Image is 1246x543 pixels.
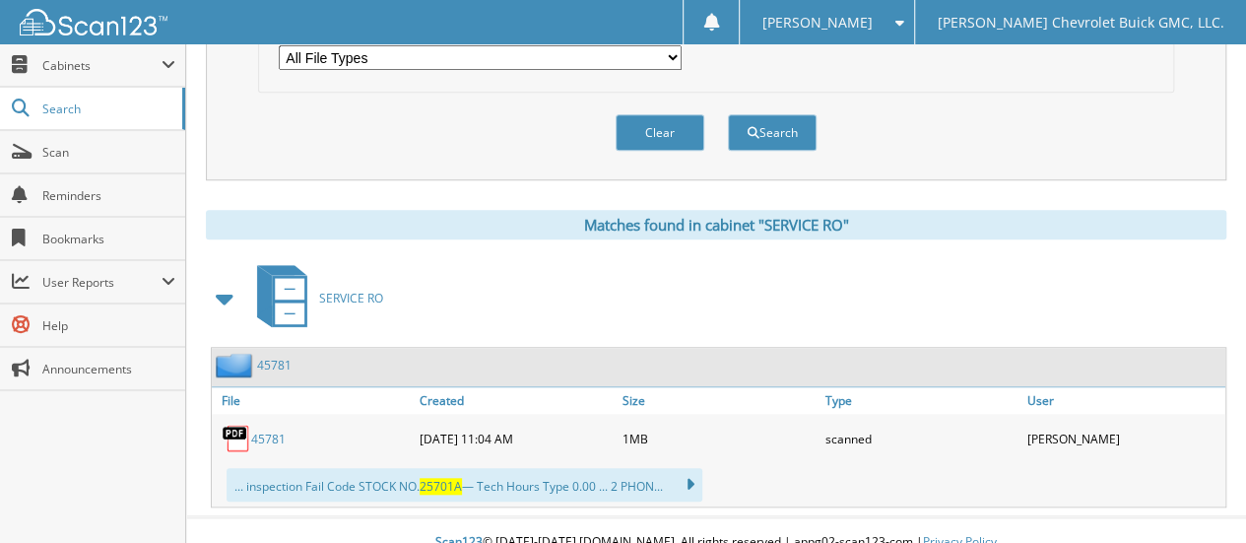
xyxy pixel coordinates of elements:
span: [PERSON_NAME] Chevrolet Buick GMC, LLC. [937,17,1223,29]
a: Size [618,387,820,414]
div: ... inspection Fail Code STOCK NO. — Tech Hours Type 0.00 ... 2 PHON... [227,468,702,502]
span: Cabinets [42,57,162,74]
div: scanned [820,419,1022,458]
a: 45781 [257,357,292,373]
span: User Reports [42,274,162,291]
span: Bookmarks [42,231,175,247]
img: PDF.png [222,424,251,453]
img: folder2.png [216,353,257,377]
div: [DATE] 11:04 AM [415,419,618,458]
span: Help [42,317,175,334]
a: 45781 [251,431,286,447]
span: Announcements [42,361,175,377]
a: SERVICE RO [245,259,383,337]
img: scan123-logo-white.svg [20,9,167,35]
div: [PERSON_NAME] [1022,419,1225,458]
a: File [212,387,415,414]
button: Clear [616,114,704,151]
a: User [1022,387,1225,414]
span: 25701A [420,478,462,495]
div: 1MB [618,419,820,458]
span: Reminders [42,187,175,204]
span: Search [42,101,172,117]
a: Type [820,387,1022,414]
span: [PERSON_NAME] [762,17,873,29]
div: Matches found in cabinet "SERVICE RO" [206,210,1226,239]
span: SERVICE RO [319,290,383,306]
a: Created [415,387,618,414]
span: Scan [42,144,175,161]
iframe: Chat Widget [1148,448,1246,543]
button: Search [728,114,817,151]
